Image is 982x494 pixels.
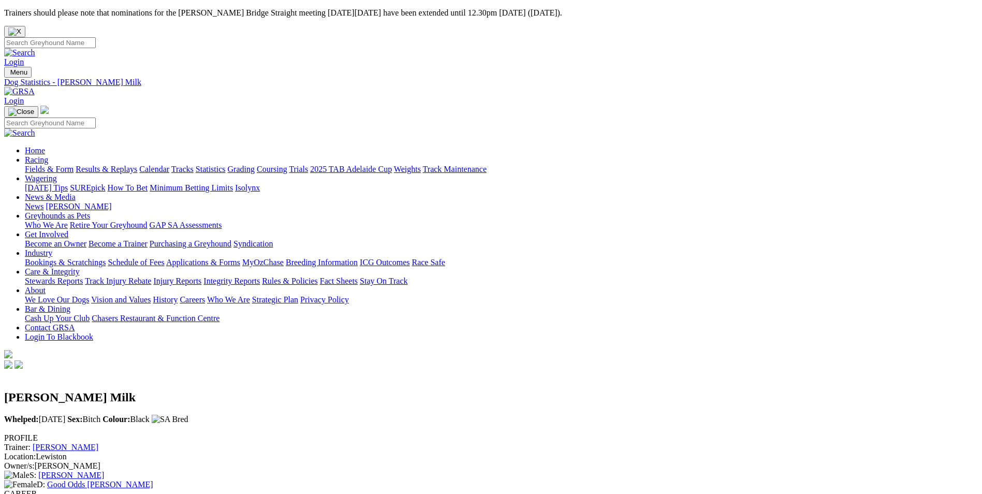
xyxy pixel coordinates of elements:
b: Colour: [102,415,130,424]
a: Racing [25,155,48,164]
a: Syndication [233,239,273,248]
p: Trainers should please note that nominations for the [PERSON_NAME] Bridge Straight meeting [DATE]... [4,8,978,18]
a: SUREpick [70,183,105,192]
button: Toggle navigation [4,106,38,118]
button: Close [4,26,25,37]
img: Search [4,48,35,57]
a: Greyhounds as Pets [25,211,90,220]
img: GRSA [4,87,35,96]
img: logo-grsa-white.png [40,106,49,114]
button: Toggle navigation [4,67,32,78]
img: Search [4,128,35,138]
img: X [8,27,21,36]
img: Close [8,108,34,116]
a: Careers [180,295,205,304]
div: [PERSON_NAME] [4,461,978,471]
div: About [25,295,978,304]
a: Weights [394,165,421,173]
a: [PERSON_NAME] [46,202,111,211]
input: Search [4,118,96,128]
a: News & Media [25,193,76,201]
a: Injury Reports [153,277,201,285]
a: Applications & Forms [166,258,240,267]
a: News [25,202,43,211]
a: We Love Our Dogs [25,295,89,304]
a: Login To Blackbook [25,332,93,341]
a: Trials [289,165,308,173]
a: ICG Outcomes [360,258,409,267]
span: Black [102,415,150,424]
a: About [25,286,46,295]
a: Fields & Form [25,165,74,173]
div: Wagering [25,183,978,193]
div: Racing [25,165,978,174]
a: [PERSON_NAME] [38,471,104,480]
div: Industry [25,258,978,267]
a: History [153,295,178,304]
a: MyOzChase [242,258,284,267]
a: Who We Are [25,221,68,229]
span: Location: [4,452,36,461]
a: Vision and Values [91,295,151,304]
img: twitter.svg [14,360,23,369]
input: Search [4,37,96,48]
div: PROFILE [4,433,978,443]
a: Statistics [196,165,226,173]
img: logo-grsa-white.png [4,350,12,358]
a: 2025 TAB Adelaide Cup [310,165,392,173]
span: Bitch [67,415,100,424]
a: Bar & Dining [25,304,70,313]
b: Sex: [67,415,82,424]
a: Login [4,57,24,66]
a: Results & Replays [76,165,137,173]
a: Isolynx [235,183,260,192]
a: Tracks [171,165,194,173]
div: Bar & Dining [25,314,978,323]
a: [DATE] Tips [25,183,68,192]
div: Care & Integrity [25,277,978,286]
div: Get Involved [25,239,978,249]
a: Retire Your Greyhound [70,221,148,229]
span: S: [4,471,36,480]
a: Login [4,96,24,105]
h2: [PERSON_NAME] Milk [4,390,978,404]
a: Track Injury Rebate [85,277,151,285]
a: [PERSON_NAME] [33,443,98,452]
a: Dog Statistics - [PERSON_NAME] Milk [4,78,978,87]
a: Breeding Information [286,258,358,267]
a: Stewards Reports [25,277,83,285]
a: Grading [228,165,255,173]
b: Whelped: [4,415,39,424]
a: Fact Sheets [320,277,358,285]
a: Integrity Reports [203,277,260,285]
img: facebook.svg [4,360,12,369]
img: Female [4,480,37,489]
div: News & Media [25,202,978,211]
span: [DATE] [4,415,65,424]
a: Schedule of Fees [108,258,164,267]
a: GAP SA Assessments [150,221,222,229]
a: Industry [25,249,52,257]
span: Menu [10,68,27,76]
a: Who We Are [207,295,250,304]
a: Purchasing a Greyhound [150,239,231,248]
a: Minimum Betting Limits [150,183,233,192]
a: Get Involved [25,230,68,239]
span: Owner/s: [4,461,35,470]
a: Home [25,146,45,155]
a: Stay On Track [360,277,407,285]
span: D: [4,480,45,489]
a: Chasers Restaurant & Function Centre [92,314,219,323]
a: Race Safe [412,258,445,267]
a: Contact GRSA [25,323,75,332]
a: How To Bet [108,183,148,192]
a: Bookings & Scratchings [25,258,106,267]
a: Calendar [139,165,169,173]
a: Cash Up Your Club [25,314,90,323]
div: Greyhounds as Pets [25,221,978,230]
a: Strategic Plan [252,295,298,304]
a: Good Odds [PERSON_NAME] [47,480,153,489]
a: Wagering [25,174,57,183]
a: Track Maintenance [423,165,487,173]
